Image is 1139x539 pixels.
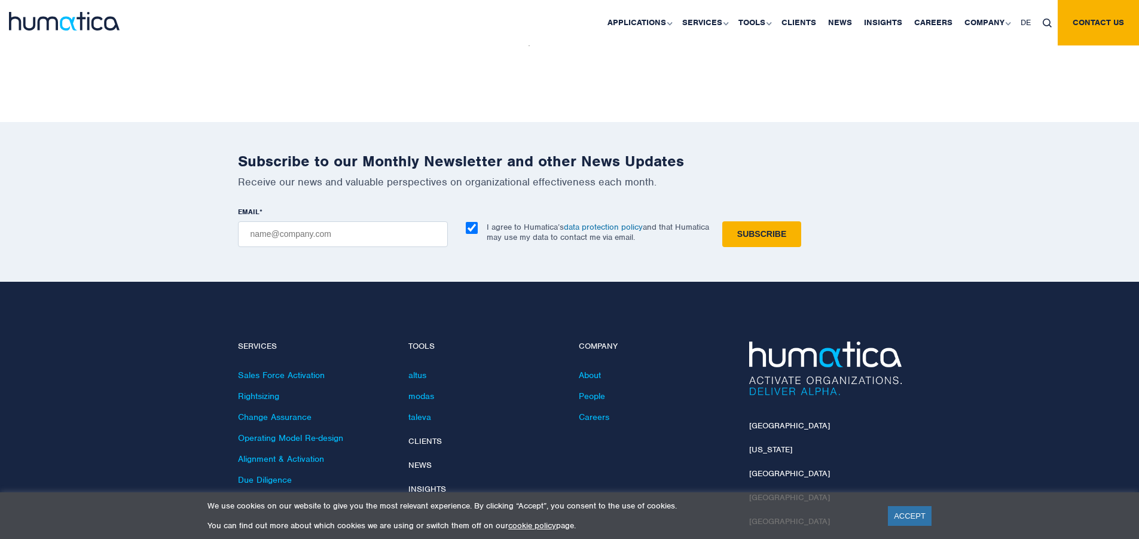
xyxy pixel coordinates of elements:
[238,207,259,217] span: EMAIL
[207,501,873,511] p: We use cookies on our website to give you the most relevant experience. By clicking “Accept”, you...
[207,520,873,531] p: You can find out more about which cookies we are using or switch them off on our page.
[564,222,643,232] a: data protection policy
[749,444,792,455] a: [US_STATE]
[408,370,426,380] a: altus
[466,222,478,234] input: I agree to Humatica’sdata protection policyand that Humatica may use my data to contact me via em...
[238,433,343,443] a: Operating Model Re-design
[408,412,431,422] a: taleva
[238,221,448,247] input: name@company.com
[888,506,932,526] a: ACCEPT
[408,342,561,352] h4: Tools
[579,391,605,401] a: People
[238,391,279,401] a: Rightsizing
[238,152,902,170] h2: Subscribe to our Monthly Newsletter and other News Updates
[749,342,902,395] img: Humatica
[238,412,312,422] a: Change Assurance
[1021,17,1031,28] span: DE
[408,391,434,401] a: modas
[408,460,432,470] a: News
[238,474,292,485] a: Due Diligence
[579,412,609,422] a: Careers
[408,436,442,446] a: Clients
[579,342,731,352] h4: Company
[9,12,120,31] img: logo
[238,370,325,380] a: Sales Force Activation
[579,370,601,380] a: About
[238,453,324,464] a: Alignment & Activation
[238,175,902,188] p: Receive our news and valuable perspectives on organizational effectiveness each month.
[749,468,830,479] a: [GEOGRAPHIC_DATA]
[722,221,801,247] input: Subscribe
[749,421,830,431] a: [GEOGRAPHIC_DATA]
[238,342,390,352] h4: Services
[1043,19,1052,28] img: search_icon
[508,520,556,531] a: cookie policy
[408,484,446,494] a: Insights
[487,222,709,242] p: I agree to Humatica’s and that Humatica may use my data to contact me via email.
